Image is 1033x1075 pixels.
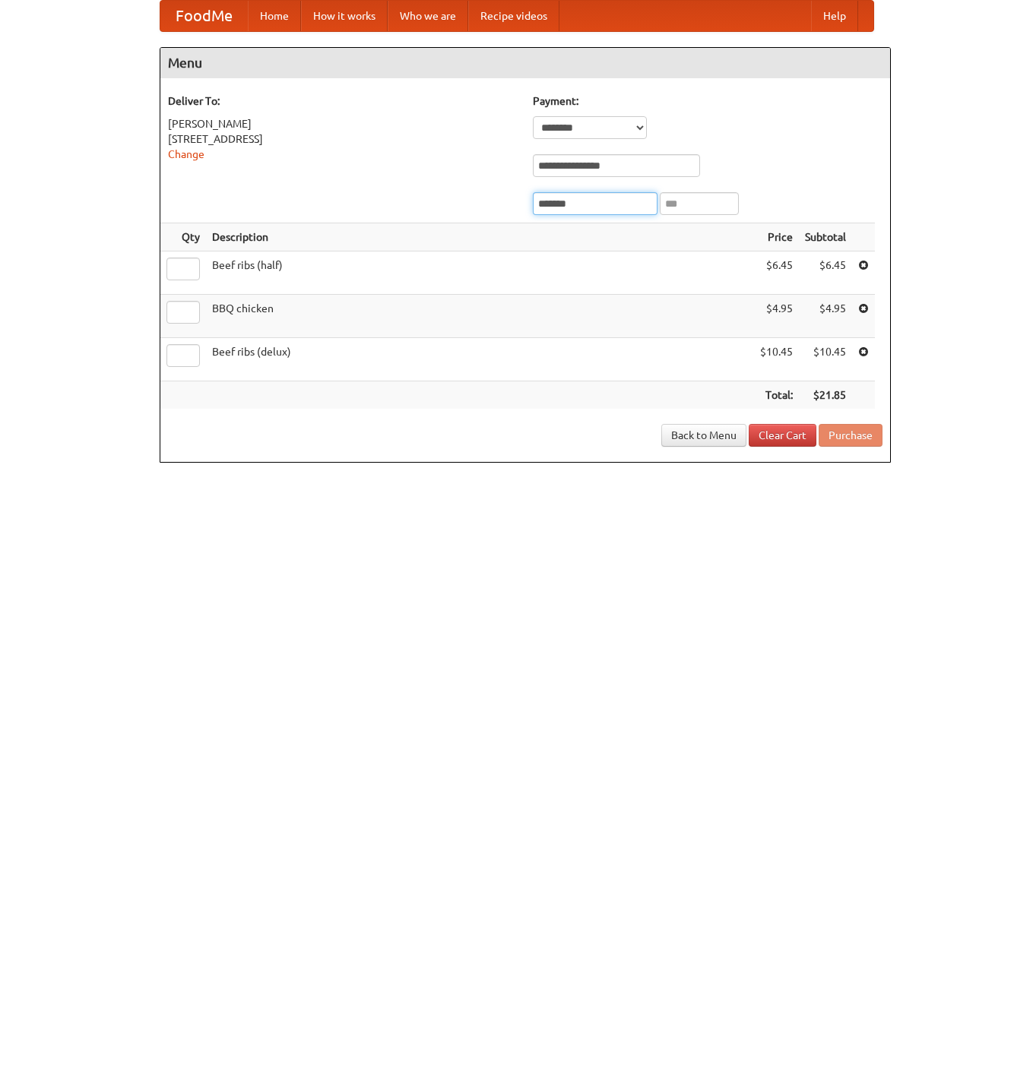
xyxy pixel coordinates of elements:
[754,295,799,338] td: $4.95
[206,251,754,295] td: Beef ribs (half)
[168,116,518,131] div: [PERSON_NAME]
[168,131,518,147] div: [STREET_ADDRESS]
[168,93,518,109] h5: Deliver To:
[160,223,206,251] th: Qty
[799,295,852,338] td: $4.95
[819,424,882,447] button: Purchase
[799,381,852,409] th: $21.85
[811,1,858,31] a: Help
[661,424,746,447] a: Back to Menu
[248,1,301,31] a: Home
[799,251,852,295] td: $6.45
[388,1,468,31] a: Who we are
[754,223,799,251] th: Price
[533,93,882,109] h5: Payment:
[754,381,799,409] th: Total:
[301,1,388,31] a: How it works
[754,338,799,381] td: $10.45
[160,1,248,31] a: FoodMe
[468,1,559,31] a: Recipe videos
[799,338,852,381] td: $10.45
[749,424,816,447] a: Clear Cart
[799,223,852,251] th: Subtotal
[206,338,754,381] td: Beef ribs (delux)
[754,251,799,295] td: $6.45
[160,48,890,78] h4: Menu
[168,148,204,160] a: Change
[206,223,754,251] th: Description
[206,295,754,338] td: BBQ chicken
